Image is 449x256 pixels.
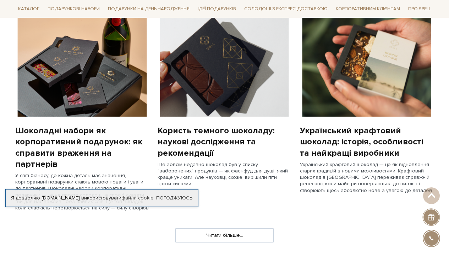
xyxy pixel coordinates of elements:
[15,16,149,117] img: Шоколадні набори як корпоративний подарунок: як справити враження на партнерів
[15,172,149,211] div: У світі бізнесу, де кожна деталь має значення, корпоративні подарунки стають мовою поваги і уваги...
[195,4,239,15] a: Ідеї подарунків
[45,4,103,15] a: Подарункові набори
[300,125,434,159] div: Український крафтовий шоколад: історія, особливості та найкращі виробники
[15,4,42,15] a: Каталог
[405,4,434,15] a: Про Spell
[158,161,291,187] div: Ще зовсім недавно шоколад був у списку "заборонених" продуктів — як фаст-фуд для душі, який краще...
[241,3,330,15] a: Солодощі з експрес-доставкою
[156,195,192,201] a: Погоджуюсь
[15,125,149,170] div: Шоколадні набори як корпоративний подарунок: як справити враження на партнерів
[300,161,434,194] div: Український крафтовий шоколад — це як відновлення старих традицій з новими можливостями. Крафтови...
[300,16,434,117] img: Український крафтовий шоколад: історія, особливості та найкращі виробники
[6,195,198,201] div: Я дозволяю [DOMAIN_NAME] використовувати
[105,4,192,15] a: Подарунки на День народження
[333,4,403,15] a: Корпоративним клієнтам
[176,229,273,242] a: Читати більше...
[158,16,291,117] img: Користь темного шоколаду: наукові дослідження та рекомендації
[158,125,291,159] div: Користь темного шоколаду: наукові дослідження та рекомендації
[121,195,154,201] a: файли cookie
